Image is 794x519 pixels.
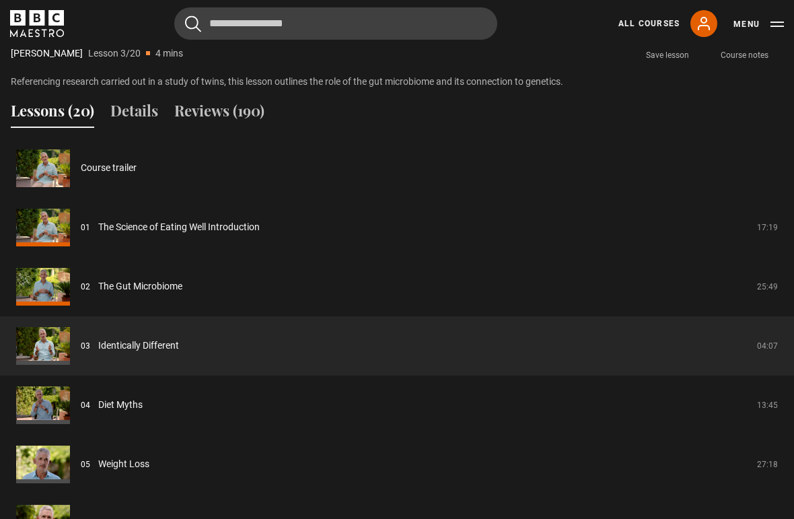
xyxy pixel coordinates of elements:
[174,100,264,128] button: Reviews (190)
[98,279,182,293] a: The Gut Microbiome
[88,46,141,61] p: Lesson 3/20
[110,100,158,128] button: Details
[733,18,784,31] button: Toggle navigation
[98,398,143,412] a: Diet Myths
[10,10,64,37] svg: BBC Maestro
[81,161,137,175] a: Course trailer
[11,46,83,61] p: [PERSON_NAME]
[11,75,783,89] p: Referencing research carried out in a study of twins, this lesson outlines the role of the gut mi...
[618,18,680,30] a: All Courses
[174,7,497,40] input: Search
[98,457,149,471] a: Weight Loss
[155,46,183,61] p: 4 mins
[11,100,94,128] button: Lessons (20)
[185,15,201,32] button: Submit the search query
[98,339,179,353] a: Identically Different
[98,220,260,234] a: The Science of Eating Well Introduction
